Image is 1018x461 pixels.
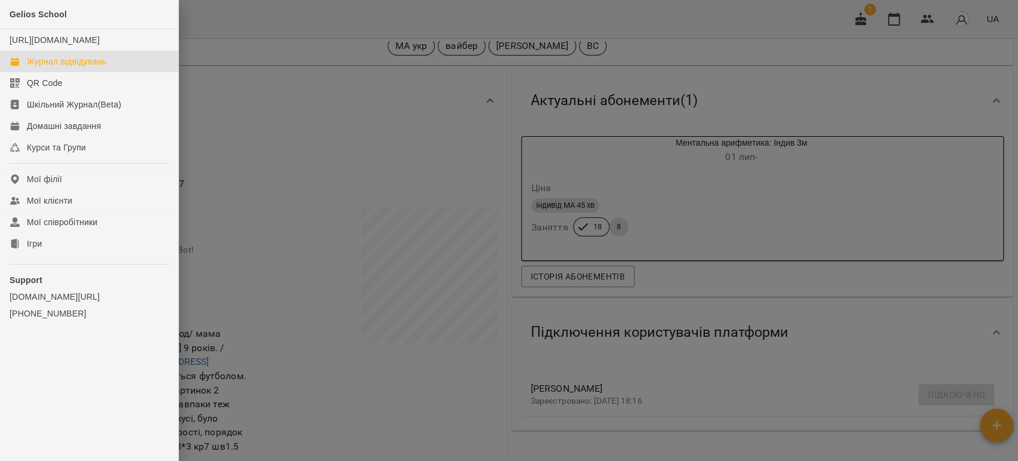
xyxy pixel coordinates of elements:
span: Gelios School [10,10,67,19]
div: Журнал відвідувань [27,56,106,67]
p: Support [10,274,169,286]
div: Домашні завдання [27,120,101,132]
div: Шкільний Журнал(Beta) [27,99,121,110]
a: [DOMAIN_NAME][URL] [10,291,169,303]
div: Ігри [27,238,42,250]
div: Мої співробітники [27,216,98,228]
a: [PHONE_NUMBER] [10,308,169,319]
a: [URL][DOMAIN_NAME] [10,35,100,45]
div: QR Code [27,77,63,89]
div: Курси та Групи [27,142,86,153]
div: Мої клієнти [27,195,72,207]
div: Мої філії [27,173,62,185]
